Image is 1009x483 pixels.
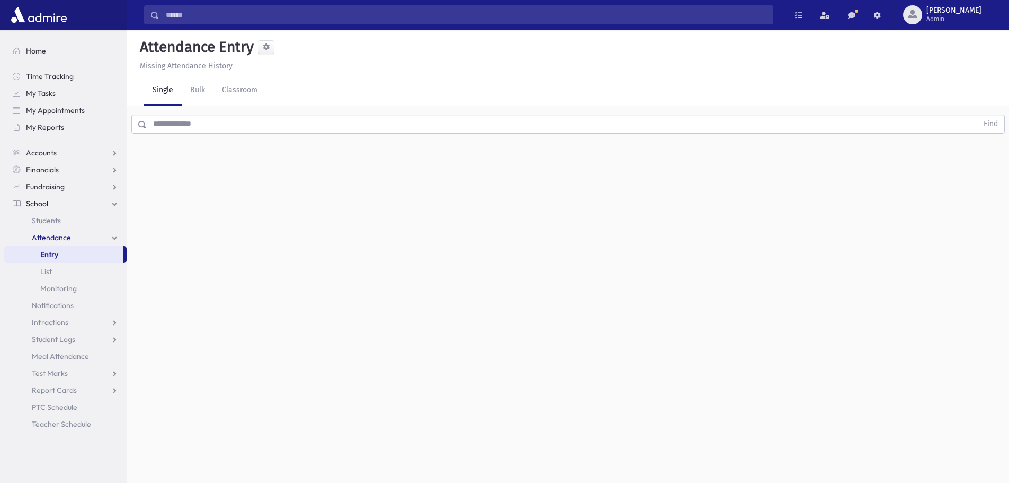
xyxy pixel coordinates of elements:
[4,85,127,102] a: My Tasks
[4,331,127,348] a: Student Logs
[40,284,77,293] span: Monitoring
[26,72,74,81] span: Time Tracking
[40,267,52,276] span: List
[4,42,127,59] a: Home
[4,297,127,314] a: Notifications
[926,15,981,23] span: Admin
[140,62,233,71] u: Missing Attendance History
[213,76,266,106] a: Classroom
[4,161,127,178] a: Financials
[26,106,85,115] span: My Appointments
[40,250,58,259] span: Entry
[32,352,89,361] span: Meal Attendance
[4,416,127,433] a: Teacher Schedule
[32,368,68,378] span: Test Marks
[977,115,1004,133] button: Find
[26,165,59,174] span: Financials
[26,199,48,208] span: School
[4,263,127,280] a: List
[926,6,981,15] span: [PERSON_NAME]
[32,318,68,327] span: Infractions
[182,76,213,106] a: Bulk
[4,144,127,161] a: Accounts
[26,46,46,56] span: Home
[32,402,77,412] span: PTC Schedule
[4,348,127,365] a: Meal Attendance
[32,233,71,242] span: Attendance
[159,5,773,24] input: Search
[26,182,65,191] span: Fundraising
[26,122,64,132] span: My Reports
[136,62,233,71] a: Missing Attendance History
[4,314,127,331] a: Infractions
[4,178,127,195] a: Fundraising
[4,102,127,119] a: My Appointments
[4,399,127,416] a: PTC Schedule
[32,419,91,429] span: Teacher Schedule
[26,89,56,98] span: My Tasks
[4,246,123,263] a: Entry
[26,148,57,157] span: Accounts
[136,38,254,56] h5: Attendance Entry
[32,216,61,225] span: Students
[4,119,127,136] a: My Reports
[4,382,127,399] a: Report Cards
[4,280,127,297] a: Monitoring
[4,365,127,382] a: Test Marks
[144,76,182,106] a: Single
[32,385,77,395] span: Report Cards
[8,4,69,25] img: AdmirePro
[4,68,127,85] a: Time Tracking
[4,212,127,229] a: Students
[4,229,127,246] a: Attendance
[32,335,75,344] span: Student Logs
[4,195,127,212] a: School
[32,301,74,310] span: Notifications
